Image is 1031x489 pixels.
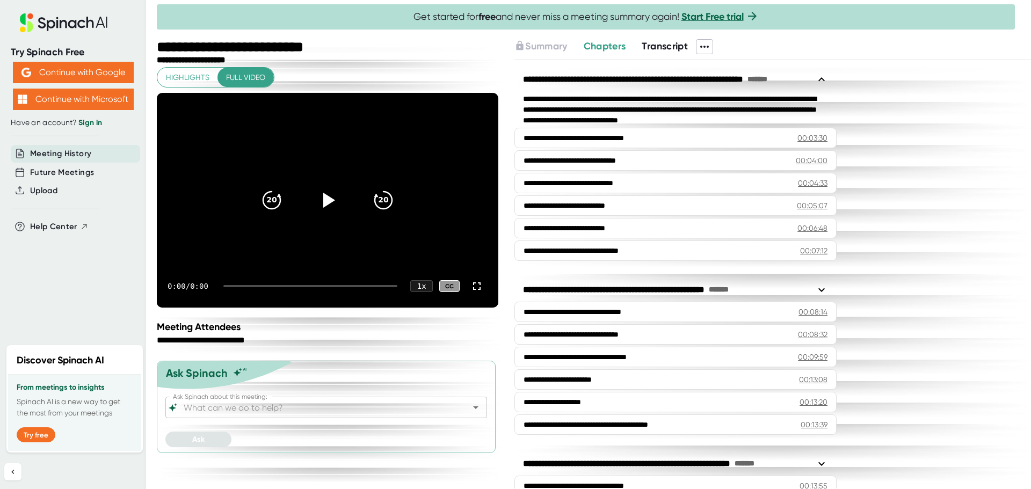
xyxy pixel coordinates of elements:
button: Summary [514,39,567,54]
button: Continue with Microsoft [13,89,134,110]
span: Transcript [642,40,688,52]
div: 00:06:48 [797,223,827,233]
div: 00:03:30 [797,133,827,143]
button: Help Center [30,221,89,233]
span: Full video [226,71,265,84]
div: 00:08:14 [798,306,827,317]
span: Summary [525,40,567,52]
button: Full video [217,68,274,87]
button: Continue with Google [13,62,134,83]
div: 0:00 / 0:00 [168,282,210,290]
div: 00:07:12 [800,245,827,256]
button: Open [468,400,483,415]
button: Transcript [642,39,688,54]
h2: Discover Spinach AI [17,353,104,368]
div: 00:05:07 [797,200,827,211]
span: Get started for and never miss a meeting summary again! [413,11,759,23]
button: Collapse sidebar [4,463,21,480]
div: 00:04:00 [796,155,827,166]
a: Sign in [78,118,102,127]
button: Upload [30,185,57,197]
h3: From meetings to insights [17,383,133,392]
input: What can we do to help? [181,400,452,415]
div: 00:13:39 [801,419,827,430]
div: 00:09:59 [798,352,827,362]
span: Chapters [584,40,626,52]
div: 1 x [410,280,433,292]
div: 00:04:33 [798,178,827,188]
button: Ask [165,432,231,447]
p: Spinach AI is a new way to get the most from your meetings [17,396,133,419]
button: Try free [17,427,55,442]
button: Highlights [157,68,218,87]
span: Help Center [30,221,77,233]
div: Meeting Attendees [157,321,501,333]
button: Future Meetings [30,166,94,179]
span: Ask [192,435,205,444]
span: Highlights [166,71,209,84]
button: Meeting History [30,148,91,160]
div: 00:08:32 [798,329,827,340]
img: Aehbyd4JwY73AAAAAElFTkSuQmCC [21,68,31,77]
div: Ask Spinach [166,367,228,379]
b: free [478,11,496,23]
div: CC [439,280,460,293]
div: Upgrade to access [514,39,583,54]
div: Have an account? [11,118,135,128]
div: 00:13:20 [800,397,827,407]
a: Start Free trial [681,11,744,23]
div: 00:13:08 [799,374,827,385]
button: Chapters [584,39,626,54]
div: Try Spinach Free [11,46,135,59]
